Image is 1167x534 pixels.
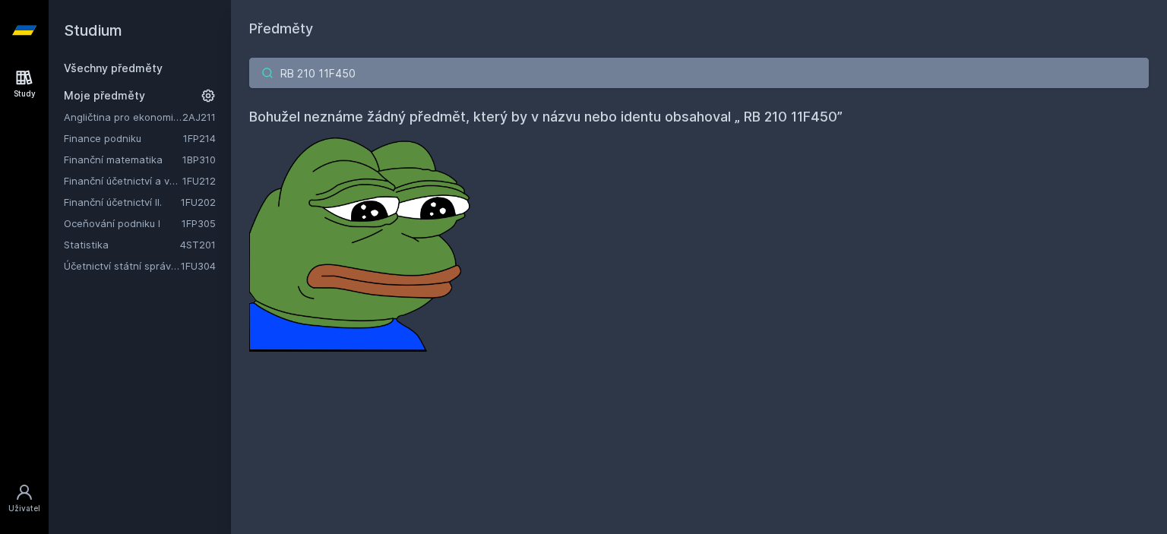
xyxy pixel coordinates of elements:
a: Finanční účetnictví a výkaznictví podle Mezinárodních standardů účetního výkaznictví (IFRS) [64,173,182,188]
h1: Předměty [249,18,1149,39]
a: Finanční účetnictví II. [64,194,181,210]
a: Všechny předměty [64,62,163,74]
a: 4ST201 [180,239,216,251]
a: Účetnictví státní správy a samosprávy [64,258,181,273]
h4: Bohužel neznáme žádný předmět, který by v názvu nebo identu obsahoval „ RB 210 11F450” [249,106,1149,128]
a: Study [3,61,46,107]
a: 1FU304 [181,260,216,272]
a: Statistika [64,237,180,252]
a: Angličtina pro ekonomická studia 1 (B2/C1) [64,109,182,125]
div: Uživatel [8,503,40,514]
div: Study [14,88,36,100]
a: 2AJ211 [182,111,216,123]
a: Finance podniku [64,131,183,146]
a: 1FP305 [182,217,216,229]
input: Název nebo ident předmětu… [249,58,1149,88]
a: Oceňování podniku I [64,216,182,231]
a: 1FP214 [183,132,216,144]
span: Moje předměty [64,88,145,103]
a: Uživatel [3,476,46,522]
a: 1BP310 [182,153,216,166]
a: 1FU212 [182,175,216,187]
a: Finanční matematika [64,152,182,167]
img: error_picture.png [249,128,477,352]
a: 1FU202 [181,196,216,208]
